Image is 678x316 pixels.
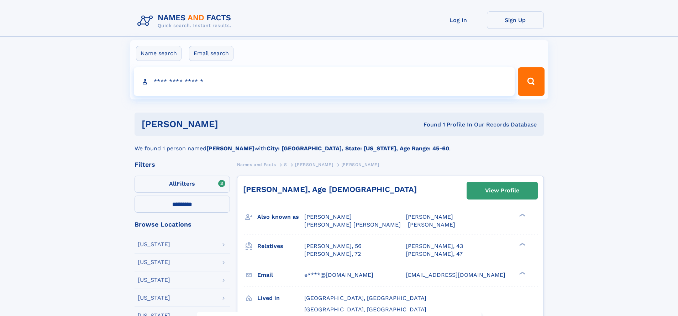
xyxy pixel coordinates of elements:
[169,180,177,187] span: All
[295,162,333,167] span: [PERSON_NAME]
[135,136,544,153] div: We found 1 person named with .
[517,213,526,218] div: ❯
[304,221,401,228] span: [PERSON_NAME] [PERSON_NAME]
[138,242,170,247] div: [US_STATE]
[406,250,463,258] a: [PERSON_NAME], 47
[134,67,515,96] input: search input
[135,221,230,228] div: Browse Locations
[341,162,379,167] span: [PERSON_NAME]
[237,160,276,169] a: Names and Facts
[257,211,304,223] h3: Also known as
[138,259,170,265] div: [US_STATE]
[304,295,426,301] span: [GEOGRAPHIC_DATA], [GEOGRAPHIC_DATA]
[189,46,233,61] label: Email search
[142,120,321,129] h1: [PERSON_NAME]
[284,162,287,167] span: S
[257,292,304,304] h3: Lived in
[406,213,453,220] span: [PERSON_NAME]
[135,11,237,31] img: Logo Names and Facts
[430,11,487,29] a: Log In
[136,46,182,61] label: Name search
[243,185,417,194] a: [PERSON_NAME], Age [DEMOGRAPHIC_DATA]
[267,145,449,152] b: City: [GEOGRAPHIC_DATA], State: [US_STATE], Age Range: 45-60
[408,221,455,228] span: [PERSON_NAME]
[257,240,304,252] h3: Relatives
[138,277,170,283] div: [US_STATE]
[304,250,361,258] a: [PERSON_NAME], 72
[257,269,304,281] h3: Email
[485,182,519,199] div: View Profile
[518,67,544,96] button: Search Button
[284,160,287,169] a: S
[517,271,526,275] div: ❯
[406,271,505,278] span: [EMAIL_ADDRESS][DOMAIN_NAME]
[304,242,362,250] a: [PERSON_NAME], 56
[487,11,544,29] a: Sign Up
[467,182,537,199] a: View Profile
[517,242,526,247] div: ❯
[135,176,230,193] label: Filters
[304,306,426,313] span: [GEOGRAPHIC_DATA], [GEOGRAPHIC_DATA]
[138,295,170,301] div: [US_STATE]
[406,242,463,250] a: [PERSON_NAME], 43
[135,161,230,168] div: Filters
[304,213,352,220] span: [PERSON_NAME]
[321,121,537,129] div: Found 1 Profile In Our Records Database
[206,145,254,152] b: [PERSON_NAME]
[295,160,333,169] a: [PERSON_NAME]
